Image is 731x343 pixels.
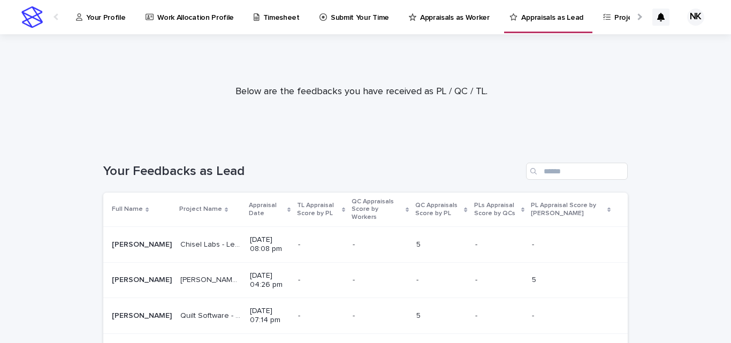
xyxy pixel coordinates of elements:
p: 5 [416,309,423,321]
p: - [475,309,479,321]
p: - [353,238,357,249]
p: Appraisal Date [249,200,285,219]
p: QC Appraisals Score by Workers [352,196,403,223]
p: - [475,273,479,285]
p: Project Name [179,203,222,215]
p: Nabeeha Khattak [112,238,174,249]
p: - [532,238,536,249]
p: QC Appraisals Score by PL [415,200,461,219]
p: - [532,309,536,321]
p: 5 [532,273,538,285]
p: TL Appraisal Score by PL [297,200,339,219]
p: [DATE] 04:26 pm [250,271,290,289]
p: [DATE] 08:08 pm [250,235,290,254]
p: Below are the feedbacks you have received as PL / QC / TL. [148,86,576,98]
p: - [298,238,302,249]
p: - [298,273,302,285]
p: PL Appraisal Score by [PERSON_NAME] [531,200,604,219]
h1: Your Feedbacks as Lead [103,164,522,179]
p: - [353,273,357,285]
tr: [PERSON_NAME][PERSON_NAME] Quilt Software - Calling Project (Client Onboarding)Quilt Software - C... [103,298,628,334]
p: - [475,238,479,249]
p: Full Name [112,203,143,215]
p: [DATE] 07:14 pm [250,307,290,325]
p: 5 [416,238,423,249]
input: Search [526,163,628,180]
p: Nabeeha Khattak [112,309,174,321]
p: Nabeeha Khattak [112,273,174,285]
tr: [PERSON_NAME][PERSON_NAME] Chisel Labs - Lead GenerationChisel Labs - Lead Generation [DATE] 08:0... [103,227,628,263]
p: - [353,309,357,321]
p: - [298,309,302,321]
tr: [PERSON_NAME][PERSON_NAME] [PERSON_NAME] Labs[PERSON_NAME] Labs [DATE] 04:26 pm-- -- -- -- 55 [103,262,628,298]
img: stacker-logo-s-only.png [21,6,43,28]
p: [PERSON_NAME] Labs [180,273,243,285]
p: Quilt Software - Calling Project (Client Onboarding) [180,309,243,321]
p: PLs Appraisal Score by QCs [474,200,519,219]
div: NK [687,9,704,26]
p: - [416,273,421,285]
p: Chisel Labs - Lead Generation [180,238,243,249]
